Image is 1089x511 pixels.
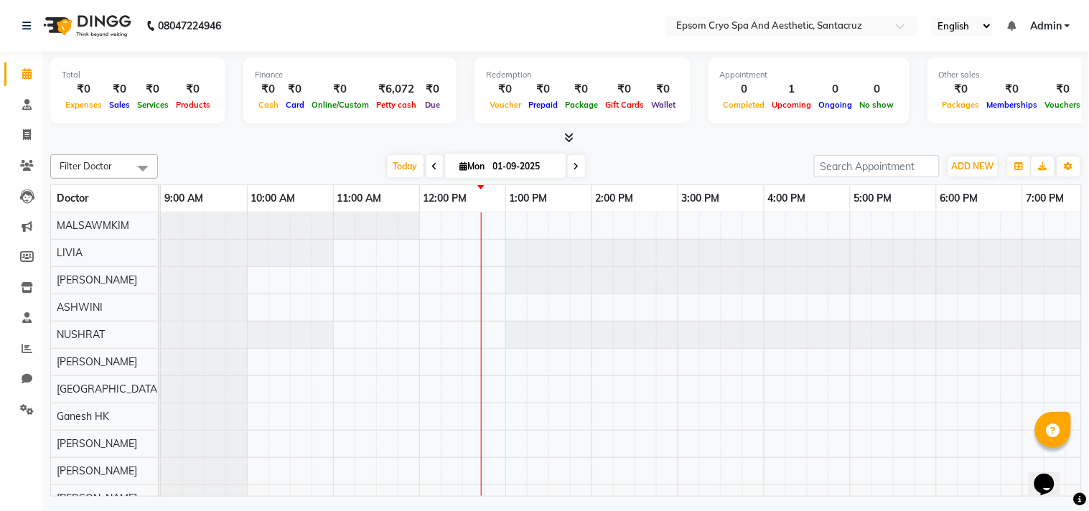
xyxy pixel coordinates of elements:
[106,100,134,110] span: Sales
[815,100,856,110] span: Ongoing
[282,81,308,98] div: ₹0
[506,188,551,209] a: 1:00 PM
[948,156,998,177] button: ADD NEW
[1023,188,1068,209] a: 7:00 PM
[486,81,525,98] div: ₹0
[373,100,420,110] span: Petty cash
[421,100,444,110] span: Due
[720,81,769,98] div: 0
[57,437,137,450] span: [PERSON_NAME]
[161,188,207,209] a: 9:00 AM
[334,188,385,209] a: 11:00 AM
[486,69,679,81] div: Redemption
[388,155,424,177] span: Today
[57,192,88,205] span: Doctor
[457,161,489,172] span: Mon
[983,100,1042,110] span: Memberships
[57,328,105,341] span: NUSHRAT
[134,81,172,98] div: ₹0
[282,100,308,110] span: Card
[255,81,282,98] div: ₹0
[814,155,940,177] input: Search Appointment
[525,100,561,110] span: Prepaid
[255,100,282,110] span: Cash
[57,273,137,286] span: [PERSON_NAME]
[420,188,471,209] a: 12:00 PM
[172,81,214,98] div: ₹0
[158,6,221,46] b: 08047224946
[851,188,896,209] a: 5:00 PM
[856,100,898,110] span: No show
[57,410,109,423] span: Ganesh HK
[939,81,983,98] div: ₹0
[486,100,525,110] span: Voucher
[308,81,373,98] div: ₹0
[248,188,299,209] a: 10:00 AM
[37,6,135,46] img: logo
[937,188,982,209] a: 6:00 PM
[57,355,137,368] span: [PERSON_NAME]
[592,188,637,209] a: 2:00 PM
[525,81,561,98] div: ₹0
[602,81,648,98] div: ₹0
[602,100,648,110] span: Gift Cards
[62,100,106,110] span: Expenses
[1029,454,1075,497] iframe: chat widget
[255,69,445,81] div: Finance
[57,492,137,505] span: [PERSON_NAME]
[57,301,103,314] span: ASHWINI
[720,100,769,110] span: Completed
[678,188,724,209] a: 3:00 PM
[769,81,815,98] div: 1
[62,81,106,98] div: ₹0
[308,100,373,110] span: Online/Custom
[648,81,679,98] div: ₹0
[1042,81,1085,98] div: ₹0
[57,219,129,232] span: MALSAWMKIM
[561,81,602,98] div: ₹0
[952,161,994,172] span: ADD NEW
[60,160,112,172] span: Filter Doctor
[57,383,160,395] span: [GEOGRAPHIC_DATA]
[172,100,214,110] span: Products
[106,81,134,98] div: ₹0
[57,246,83,259] span: LIVIA
[648,100,679,110] span: Wallet
[815,81,856,98] div: 0
[561,100,602,110] span: Package
[134,100,172,110] span: Services
[1030,19,1062,34] span: Admin
[939,100,983,110] span: Packages
[1042,100,1085,110] span: Vouchers
[720,69,898,81] div: Appointment
[983,81,1042,98] div: ₹0
[856,81,898,98] div: 0
[62,69,214,81] div: Total
[420,81,445,98] div: ₹0
[769,100,815,110] span: Upcoming
[373,81,420,98] div: ₹6,072
[57,464,137,477] span: [PERSON_NAME]
[765,188,810,209] a: 4:00 PM
[489,156,561,177] input: 2025-09-01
